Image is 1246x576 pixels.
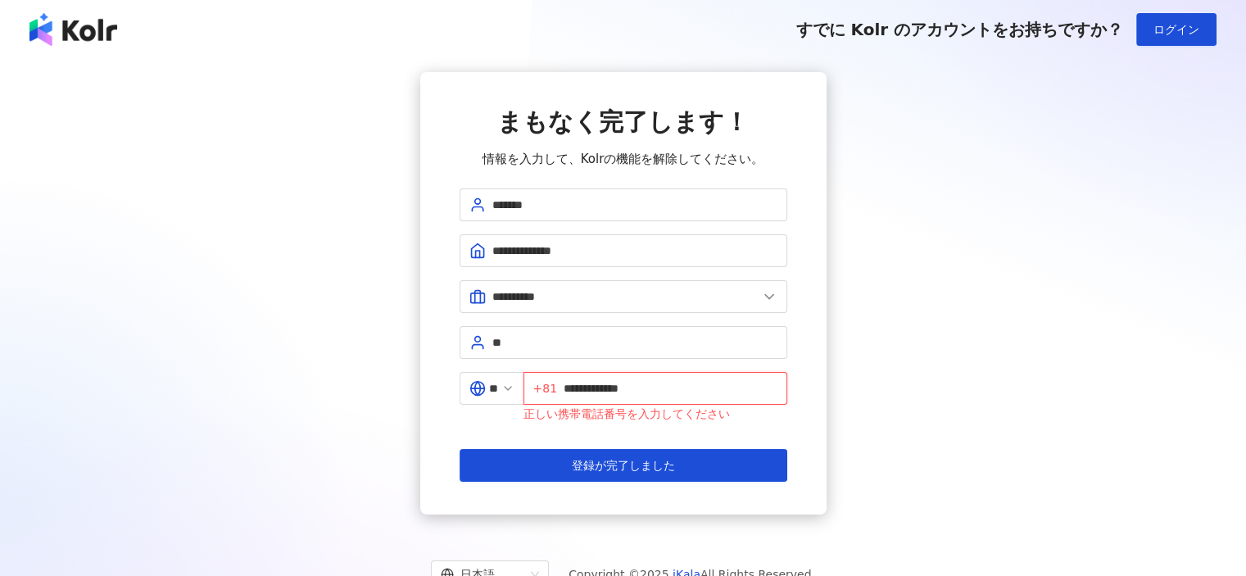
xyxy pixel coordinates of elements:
[523,405,787,423] div: 正しい携帯電話番号を入力してください
[572,459,675,472] span: 登録が完了しました
[483,149,764,169] span: 情報を入力して、Kolrの機能を解除してください。
[497,107,749,136] span: まもなく完了します！
[533,379,558,397] span: +81
[1136,13,1217,46] button: ログイン
[29,13,117,46] img: logo
[460,449,787,482] button: 登録が完了しました
[1153,23,1199,36] span: ログイン
[795,20,1123,39] span: すでに Kolr のアカウントをお持ちですか？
